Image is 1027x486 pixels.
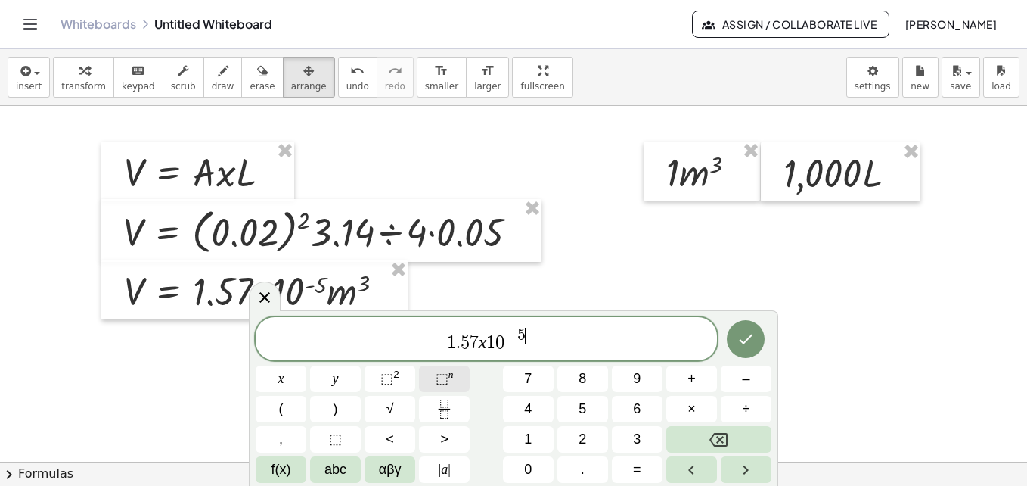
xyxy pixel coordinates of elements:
span: , [279,429,283,450]
span: = [633,460,641,480]
span: Assign / Collaborate Live [705,17,877,31]
button: ( [256,396,306,422]
span: √ [386,399,394,419]
span: new [911,81,929,92]
span: y [333,369,339,389]
i: redo [388,62,402,80]
span: insert [16,81,42,92]
span: erase [250,81,275,92]
button: settings [846,57,899,98]
button: Placeholder [310,426,361,453]
button: Assign / Collaborate Live [692,11,889,38]
button: 6 [612,396,662,422]
span: ​ [525,328,526,344]
button: [PERSON_NAME] [892,11,1009,38]
span: ( [279,399,284,419]
span: arrange [291,81,327,92]
span: 4 [524,399,532,419]
span: 2 [579,429,586,450]
span: 0 [524,460,532,480]
button: Alphabet [310,456,361,483]
sup: 2 [393,369,399,380]
var: x [479,332,487,352]
button: Equals [612,456,662,483]
button: redoredo [377,57,414,98]
button: Greater than [419,426,470,453]
span: f(x) [271,460,291,480]
span: smaller [425,81,458,92]
button: 9 [612,366,662,392]
button: new [902,57,939,98]
button: 3 [612,426,662,453]
button: transform [53,57,114,98]
span: redo [385,81,405,92]
span: . [581,460,585,480]
button: draw [203,57,243,98]
span: 1 [524,429,532,450]
span: keypad [122,81,155,92]
span: settings [855,81,891,92]
span: undo [346,81,369,92]
span: 5 [579,399,586,419]
sup: n [448,369,454,380]
span: . [456,334,461,352]
button: fullscreen [512,57,572,98]
span: ⬚ [436,371,448,386]
span: larger [474,81,501,92]
span: load [991,81,1011,92]
span: 7 [470,334,479,352]
span: – [742,369,749,389]
button: Backspace [666,426,771,453]
button: Fraction [419,396,470,422]
span: < [386,429,394,450]
span: 1 [447,334,456,352]
span: scrub [171,81,196,92]
span: 5 [461,334,470,352]
button: 5 [557,396,608,422]
button: 8 [557,366,608,392]
span: x [278,369,284,389]
i: undo [350,62,365,80]
span: fullscreen [520,81,564,92]
span: save [950,81,971,92]
span: × [687,399,696,419]
button: . [557,456,608,483]
button: 0 [503,456,554,483]
button: Square root [365,396,415,422]
button: Less than [365,426,415,453]
span: ) [334,399,338,419]
span: 7 [524,369,532,389]
button: format_sizesmaller [417,57,467,98]
button: ) [310,396,361,422]
span: − [504,327,517,344]
span: + [687,369,696,389]
span: 1 [486,334,495,352]
i: keyboard [131,62,145,80]
button: x [256,366,306,392]
button: undoundo [338,57,377,98]
button: format_sizelarger [466,57,509,98]
button: 2 [557,426,608,453]
span: αβγ [379,460,402,480]
a: Whiteboards [61,17,136,32]
button: Greek alphabet [365,456,415,483]
button: Functions [256,456,306,483]
span: draw [212,81,234,92]
button: keyboardkeypad [113,57,163,98]
span: 9 [633,369,641,389]
button: Toggle navigation [18,12,42,36]
button: y [310,366,361,392]
span: 8 [579,369,586,389]
button: Plus [666,366,717,392]
button: Superscript [419,366,470,392]
button: 4 [503,396,554,422]
span: 5 [517,327,526,344]
button: scrub [163,57,204,98]
button: Divide [721,396,771,422]
span: ÷ [743,399,750,419]
button: Right arrow [721,456,771,483]
button: Squared [365,366,415,392]
button: Left arrow [666,456,717,483]
button: arrange [283,57,335,98]
span: ⬚ [329,429,342,450]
